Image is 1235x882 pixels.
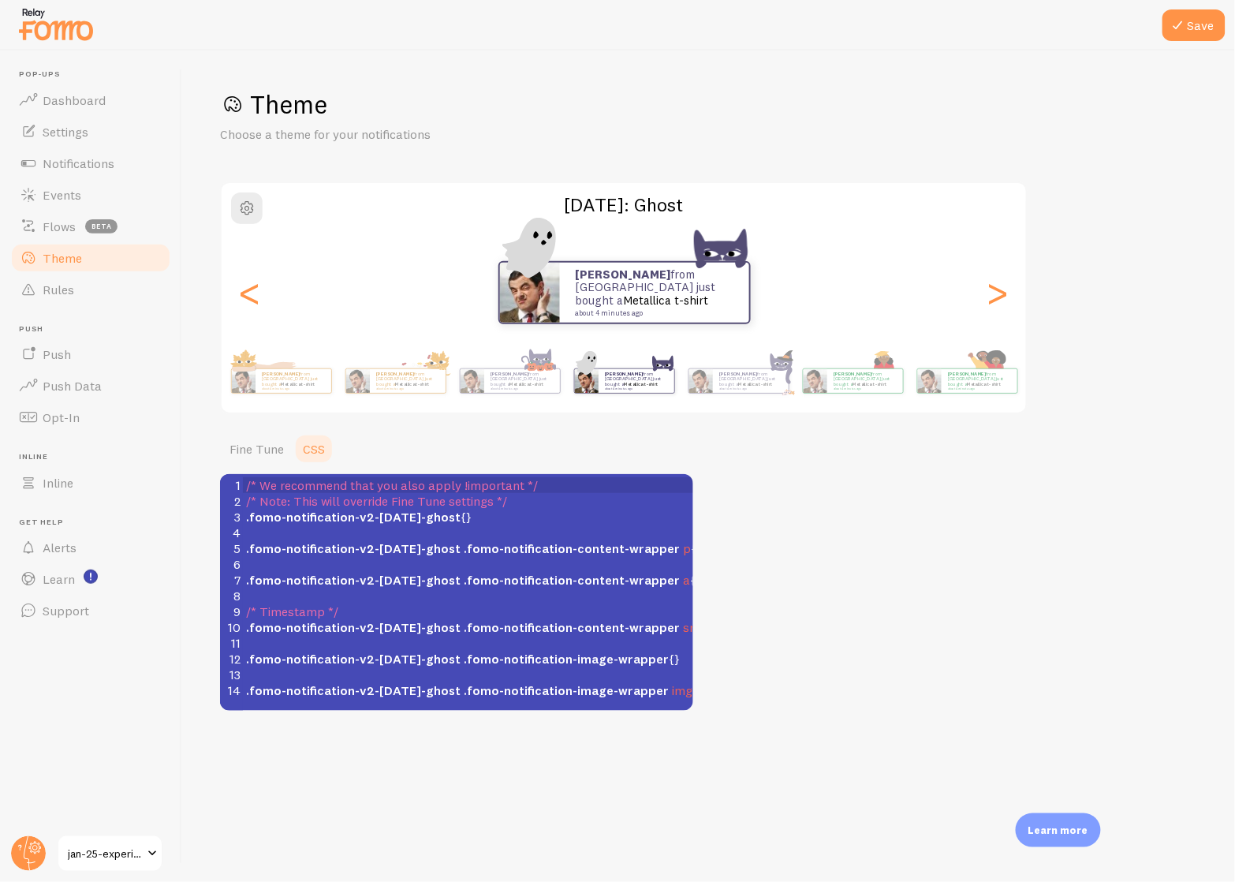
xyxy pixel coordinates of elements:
img: Fomo [231,369,255,393]
div: 9 [220,604,243,619]
span: a [683,572,690,588]
a: Inline [9,467,172,499]
div: Next slide [988,236,1007,349]
span: .fomo-notification-image-wrapper [464,651,669,667]
span: Notifications [43,155,114,171]
span: /* Timestamp */ [246,604,338,619]
span: {} [246,572,701,588]
div: 6 [220,556,243,572]
div: 12 [220,651,243,667]
a: Push Data [9,370,172,402]
span: /* Note: This will override Fine Tune settings */ [246,493,507,509]
div: 2 [220,493,243,509]
div: 7 [220,572,243,588]
a: Notifications [9,148,172,179]
p: from [GEOGRAPHIC_DATA] just bought a [262,371,325,391]
span: Inline [19,452,172,462]
h1: Theme [220,88,1197,121]
div: 1 [220,477,243,493]
span: /* We recommend that you also apply !important */ [246,477,538,493]
span: jan-25-experiments [68,844,143,863]
a: Events [9,179,172,211]
a: Metallica t-shirt [738,381,772,387]
span: Rules [43,282,74,297]
span: .fomo-notification-content-wrapper [464,572,680,588]
img: Fomo [688,369,712,393]
span: Dashboard [43,92,106,108]
a: Push [9,338,172,370]
img: Fomo [803,369,826,393]
img: Fomo [500,263,560,323]
strong: [PERSON_NAME] [605,371,643,377]
span: .fomo-notification-v2-[DATE]-ghost [246,651,461,667]
span: .fomo-notification-content-wrapper [464,619,680,635]
a: Theme [9,242,172,274]
a: Alerts [9,532,172,563]
span: small [683,619,715,635]
img: Fomo [917,369,941,393]
div: Previous slide [241,236,259,349]
a: jan-25-experiments [57,835,163,873]
span: Theme [43,250,82,266]
a: Learn [9,563,172,595]
span: .fomo-notification-v2-[DATE]-ghost [246,540,461,556]
img: Fomo [345,369,369,393]
small: about 4 minutes ago [576,309,729,317]
a: CSS [293,433,334,465]
strong: [PERSON_NAME] [719,371,757,377]
p: from [GEOGRAPHIC_DATA] just bought a [834,371,897,391]
a: Metallica t-shirt [967,381,1001,387]
a: Flows beta [9,211,172,242]
p: Choose a theme for your notifications [220,125,599,144]
a: Metallica t-shirt [624,381,658,387]
span: {} [246,651,680,667]
span: Pop-ups [19,69,172,80]
p: from [GEOGRAPHIC_DATA] just bought a [719,371,782,391]
span: {} [246,540,702,556]
small: about 4 minutes ago [376,387,438,391]
div: 5 [220,540,243,556]
img: Fomo [574,369,598,393]
span: Learn [43,571,75,587]
span: .fomo-notification-v2-[DATE]-ghost [246,619,461,635]
span: Get Help [19,518,172,528]
div: 11 [220,635,243,651]
span: Push [19,324,172,334]
a: Metallica t-shirt [624,293,709,308]
span: Support [43,603,89,619]
a: Fine Tune [220,433,293,465]
p: from [GEOGRAPHIC_DATA] just bought a [948,371,1011,391]
a: Metallica t-shirt [395,381,429,387]
a: Dashboard [9,84,172,116]
p: from [GEOGRAPHIC_DATA] just bought a [376,371,439,391]
a: Metallica t-shirt [853,381,886,387]
div: 3 [220,509,243,525]
small: about 4 minutes ago [719,387,781,391]
span: .fomo-notification-image-wrapper [464,682,669,698]
img: fomo-relay-logo-orange.svg [17,4,95,44]
small: about 4 minutes ago [834,387,895,391]
span: {} [246,509,472,525]
a: Opt-In [9,402,172,433]
p: from [GEOGRAPHIC_DATA] just bought a [491,371,554,391]
span: Inline [43,475,73,491]
p: from [GEOGRAPHIC_DATA] just bought a [576,268,733,317]
span: img [672,682,692,698]
span: .fomo-notification-v2-[DATE]-ghost [246,572,461,588]
small: about 4 minutes ago [605,387,666,391]
div: 10 [220,619,243,635]
span: Push Data [43,378,102,394]
div: 13 [220,667,243,682]
strong: [PERSON_NAME] [376,371,414,377]
span: Alerts [43,540,76,555]
span: Settings [43,124,88,140]
p: from [GEOGRAPHIC_DATA] just bought a [605,371,668,391]
strong: [PERSON_NAME] [834,371,871,377]
p: Learn more [1028,823,1088,838]
strong: [PERSON_NAME] [491,371,528,377]
a: Metallica t-shirt [509,381,543,387]
div: 14 [220,682,243,698]
span: beta [85,219,118,234]
div: Learn more [1016,813,1101,847]
strong: [PERSON_NAME] [576,267,671,282]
